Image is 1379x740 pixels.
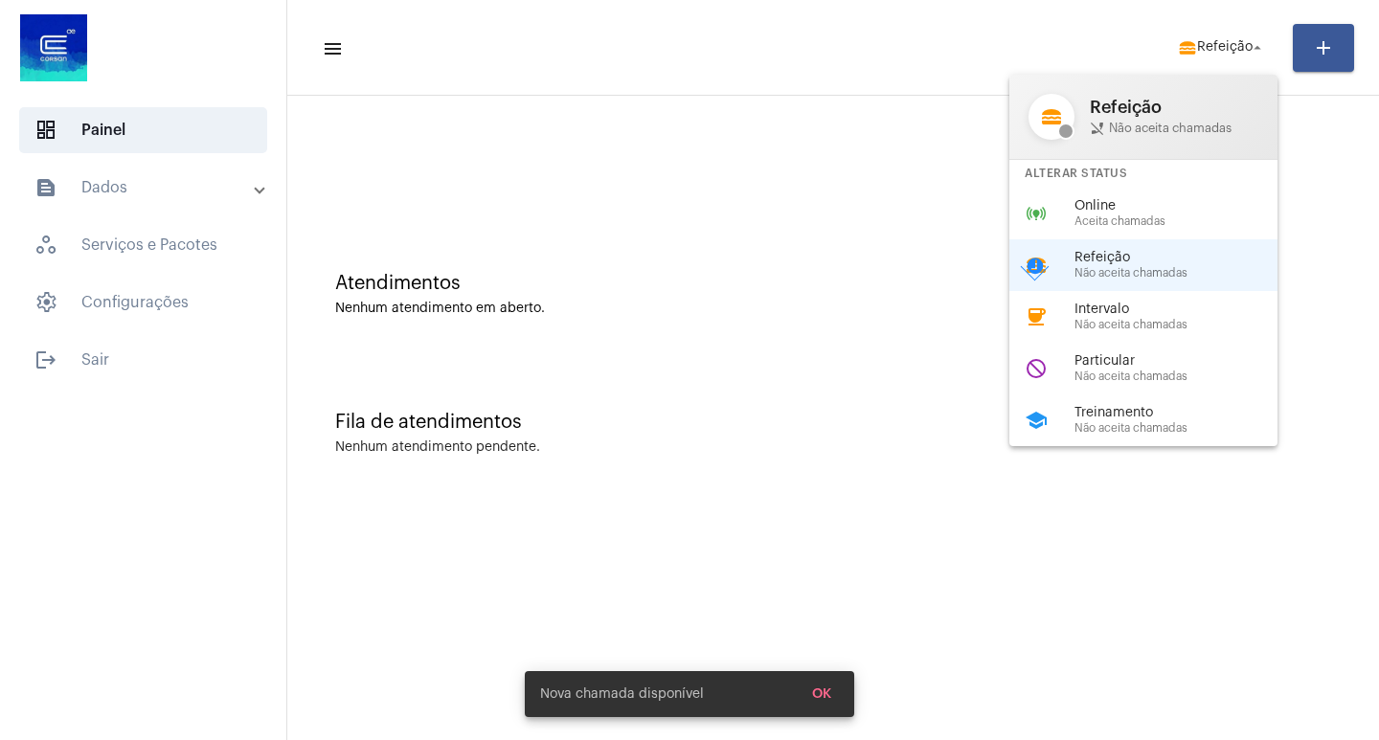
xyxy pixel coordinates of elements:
mat-icon: school [1025,409,1048,432]
span: Treinamento [1074,406,1293,420]
mat-icon: check_circle [1021,253,1050,281]
span: Não aceita chamadas [1090,121,1258,136]
mat-icon: phone_disabled [1090,121,1105,136]
mat-icon: lunch_dining [1025,254,1048,277]
span: Refeição [1090,98,1258,117]
span: Não aceita chamadas [1074,422,1293,435]
span: Aceita chamadas [1074,215,1293,228]
div: Alterar Status [1009,160,1277,188]
span: Não aceita chamadas [1074,267,1293,280]
span: Não aceita chamadas [1074,319,1293,331]
span: Não aceita chamadas [1074,370,1293,383]
mat-icon: online_prediction [1025,202,1048,225]
mat-icon: do_not_disturb [1025,357,1048,380]
mat-icon: coffee [1025,305,1048,328]
span: Refeição [1074,251,1293,265]
span: Particular [1074,354,1293,369]
span: Intervalo [1074,303,1293,317]
span: Online [1074,199,1293,213]
mat-icon: lunch_dining [1029,94,1074,140]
